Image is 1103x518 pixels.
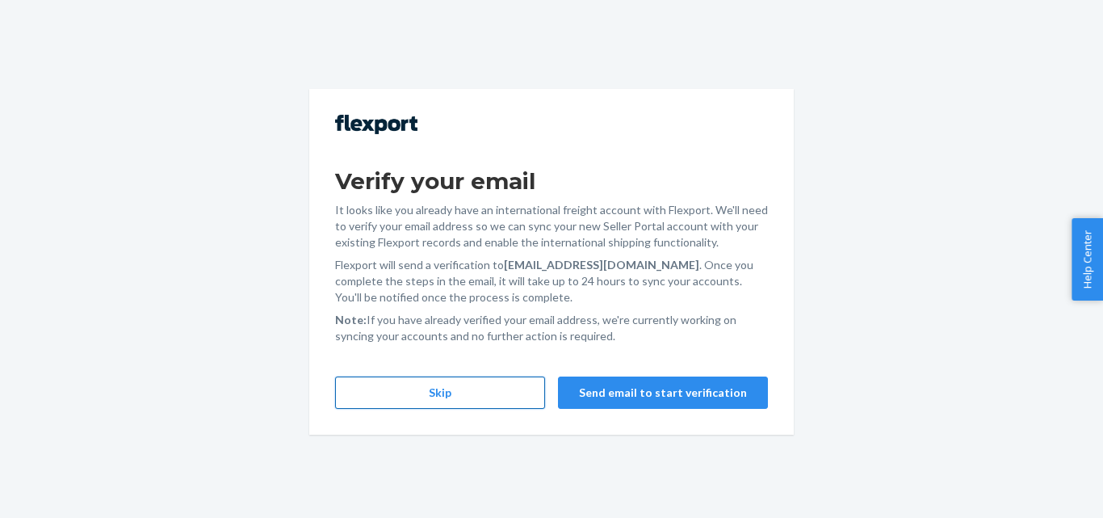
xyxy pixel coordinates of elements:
p: It looks like you already have an international freight account with Flexport. We'll need to veri... [335,202,768,251]
h1: Verify your email [335,166,768,196]
button: Send email to start verification [558,377,768,409]
strong: [EMAIL_ADDRESS][DOMAIN_NAME] [504,258,699,272]
p: If you have already verified your email address, we're currently working on syncing your accounts... [335,312,768,344]
button: Skip [335,377,545,409]
img: Flexport logo [335,115,417,134]
p: Flexport will send a verification to . Once you complete the steps in the email, it will take up ... [335,257,768,305]
strong: Note: [335,313,367,326]
button: Help Center [1072,218,1103,301]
